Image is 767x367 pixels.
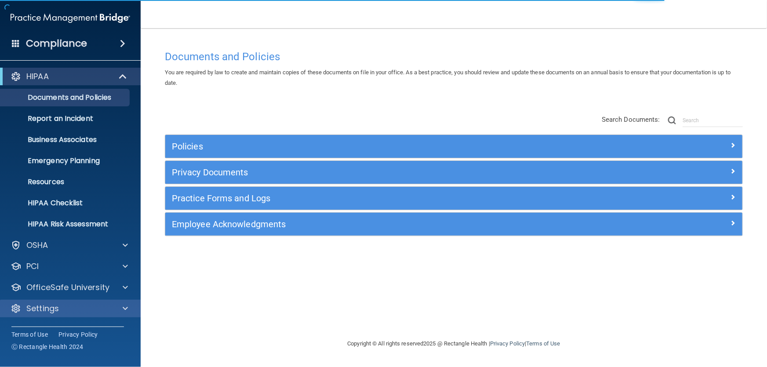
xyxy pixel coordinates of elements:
[165,69,731,86] span: You are required by law to create and maintain copies of these documents on file in your office. ...
[683,114,743,127] input: Search
[526,340,560,347] a: Terms of Use
[11,303,128,314] a: Settings
[26,37,87,50] h4: Compliance
[6,114,126,123] p: Report an Incident
[172,139,736,153] a: Policies
[602,116,660,124] span: Search Documents:
[11,330,48,339] a: Terms of Use
[172,165,736,179] a: Privacy Documents
[490,340,525,347] a: Privacy Policy
[6,220,126,229] p: HIPAA Risk Assessment
[11,240,128,251] a: OSHA
[172,193,592,203] h5: Practice Forms and Logs
[11,9,130,27] img: PMB logo
[294,330,614,358] div: Copyright © All rights reserved 2025 @ Rectangle Health | |
[26,303,59,314] p: Settings
[11,282,128,293] a: OfficeSafe University
[6,199,126,207] p: HIPAA Checklist
[172,217,736,231] a: Employee Acknowledgments
[26,71,49,82] p: HIPAA
[6,93,126,102] p: Documents and Policies
[668,116,676,124] img: ic-search.3b580494.png
[172,191,736,205] a: Practice Forms and Logs
[58,330,98,339] a: Privacy Policy
[6,135,126,144] p: Business Associates
[26,240,48,251] p: OSHA
[11,71,127,82] a: HIPAA
[26,282,109,293] p: OfficeSafe University
[26,261,39,272] p: PCI
[11,261,128,272] a: PCI
[6,178,126,186] p: Resources
[165,51,743,62] h4: Documents and Policies
[172,142,592,151] h5: Policies
[11,342,84,351] span: Ⓒ Rectangle Health 2024
[172,219,592,229] h5: Employee Acknowledgments
[172,167,592,177] h5: Privacy Documents
[6,156,126,165] p: Emergency Planning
